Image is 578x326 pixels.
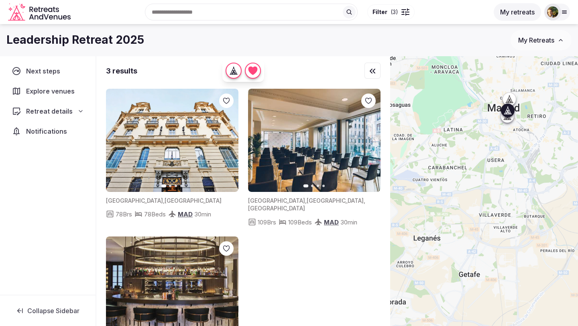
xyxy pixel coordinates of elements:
img: Featured image for venue [106,89,238,192]
a: Visit the homepage [8,3,72,21]
span: 30 min [194,210,211,218]
span: Collapse Sidebar [27,307,79,315]
button: Go to slide 2 [311,185,313,187]
a: Explore venues [6,83,89,100]
span: MAD [178,210,193,218]
button: Go to slide 4 [322,185,325,187]
button: My Retreats [511,30,572,50]
span: 78 Brs [116,210,132,218]
button: Go to slide 3 [317,185,319,187]
span: [GEOGRAPHIC_DATA] [106,197,163,204]
span: [GEOGRAPHIC_DATA] [165,197,222,204]
span: Next steps [26,66,63,76]
span: [GEOGRAPHIC_DATA] [248,197,305,204]
span: , [163,197,165,204]
button: Go to slide 4 [180,185,183,187]
button: My retreats [494,3,541,21]
span: Explore venues [26,86,78,96]
span: My Retreats [518,36,554,44]
span: Retreat details [26,106,73,116]
span: MAD [324,218,339,226]
svg: Retreats and Venues company logo [8,3,72,21]
span: , [305,197,307,204]
a: Next steps [6,63,89,79]
span: Notifications [26,126,70,136]
span: [GEOGRAPHIC_DATA] [307,197,364,204]
img: chase [547,6,558,18]
h1: Leadership Retreat 2025 [6,32,144,48]
button: Go to slide 1 [303,184,309,187]
div: 3 results [106,66,137,76]
span: Filter [372,8,387,16]
span: 109 Beds [288,218,312,226]
button: Go to slide 1 [161,184,167,187]
button: Go to slide 3 [175,185,177,187]
span: 78 Beds [144,210,166,218]
a: Notifications [6,123,89,140]
a: My retreats [494,8,541,16]
span: , [364,197,365,204]
button: Collapse Sidebar [6,302,89,320]
button: Filter(3) [367,4,415,20]
span: 109 Brs [258,218,276,226]
span: [GEOGRAPHIC_DATA] [248,205,305,212]
button: Go to slide 2 [169,185,171,187]
span: ( 3 ) [391,8,398,16]
img: Featured image for venue [248,89,381,192]
span: 30 min [340,218,357,226]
